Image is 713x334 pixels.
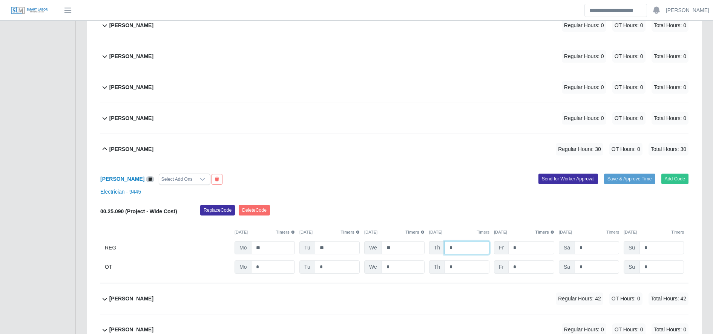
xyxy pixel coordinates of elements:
[624,260,640,274] span: Su
[649,143,688,155] span: Total Hours: 30
[652,19,688,32] span: Total Hours: 0
[624,241,640,254] span: Su
[299,241,315,254] span: Tu
[671,229,684,235] button: Timers
[109,83,153,91] b: [PERSON_NAME]
[239,205,270,215] button: DeleteCode
[652,112,688,125] span: Total Hours: 0
[100,72,688,103] button: [PERSON_NAME] Regular Hours: 0 OT Hours: 0 Total Hours: 0
[652,81,688,94] span: Total Hours: 0
[299,260,315,274] span: Tu
[652,50,688,63] span: Total Hours: 0
[604,174,655,184] button: Save & Approve Time
[494,241,509,254] span: Fr
[109,145,153,153] b: [PERSON_NAME]
[606,229,619,235] button: Timers
[100,134,688,165] button: [PERSON_NAME] Regular Hours: 30 OT Hours: 0 Total Hours: 30
[100,103,688,134] button: [PERSON_NAME] Regular Hours: 0 OT Hours: 0 Total Hours: 0
[559,241,575,254] span: Sa
[406,229,425,235] button: Timers
[612,112,646,125] span: OT Hours: 0
[477,229,489,235] button: Timers
[538,174,598,184] button: Send for Worker Approval
[649,292,688,305] span: Total Hours: 42
[624,229,684,235] div: [DATE]
[609,292,642,305] span: OT Hours: 0
[556,143,603,155] span: Regular Hours: 30
[429,229,489,235] div: [DATE]
[559,229,619,235] div: [DATE]
[100,176,144,182] a: [PERSON_NAME]
[562,81,606,94] span: Regular Hours: 0
[109,295,153,303] b: [PERSON_NAME]
[235,229,295,235] div: [DATE]
[276,229,295,235] button: Timers
[105,260,230,274] div: OT
[429,241,445,254] span: Th
[212,174,222,185] button: End Worker & Remove from the Timesheet
[661,174,689,184] button: Add Code
[612,19,646,32] span: OT Hours: 0
[341,229,360,235] button: Timers
[559,260,575,274] span: Sa
[364,229,425,235] div: [DATE]
[562,19,606,32] span: Regular Hours: 0
[562,112,606,125] span: Regular Hours: 0
[100,283,688,314] button: [PERSON_NAME] Regular Hours: 42 OT Hours: 0 Total Hours: 42
[609,143,642,155] span: OT Hours: 0
[146,176,154,182] a: View/Edit Notes
[11,6,48,15] img: SLM Logo
[100,41,688,72] button: [PERSON_NAME] Regular Hours: 0 OT Hours: 0 Total Hours: 0
[200,205,235,215] button: ReplaceCode
[364,260,382,274] span: We
[105,241,230,254] div: REG
[494,260,509,274] span: Fr
[235,260,251,274] span: Mo
[666,6,709,14] a: [PERSON_NAME]
[494,229,554,235] div: [DATE]
[109,52,153,60] b: [PERSON_NAME]
[556,292,603,305] span: Regular Hours: 42
[612,50,646,63] span: OT Hours: 0
[109,22,153,29] b: [PERSON_NAME]
[562,50,606,63] span: Regular Hours: 0
[159,174,195,185] div: Select Add Ons
[100,208,177,214] b: 00.25.090 (Project - Wide Cost)
[100,189,141,195] a: Electrician - 9445
[612,81,646,94] span: OT Hours: 0
[109,114,153,122] b: [PERSON_NAME]
[109,326,153,334] b: [PERSON_NAME]
[535,229,555,235] button: Timers
[299,229,360,235] div: [DATE]
[364,241,382,254] span: We
[584,4,647,17] input: Search
[100,10,688,41] button: [PERSON_NAME] Regular Hours: 0 OT Hours: 0 Total Hours: 0
[235,241,251,254] span: Mo
[429,260,445,274] span: Th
